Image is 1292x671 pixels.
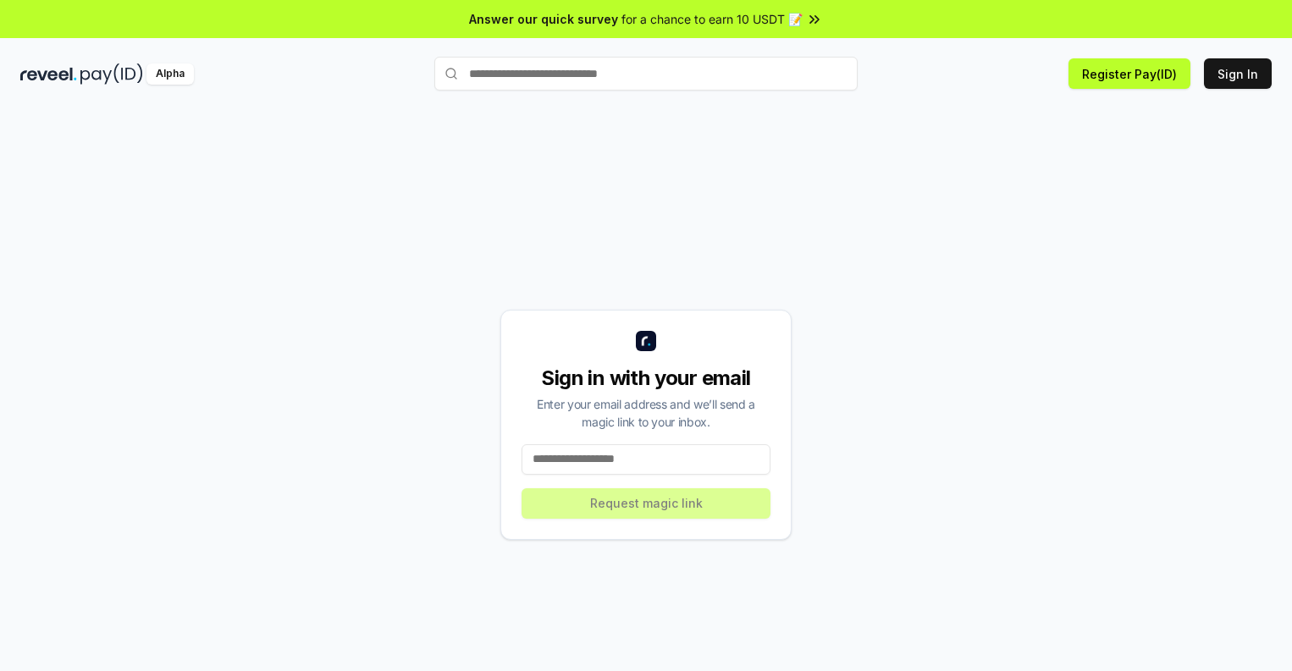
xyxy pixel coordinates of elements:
img: logo_small [636,331,656,351]
div: Alpha [146,63,194,85]
span: for a chance to earn 10 USDT 📝 [621,10,803,28]
img: pay_id [80,63,143,85]
button: Sign In [1204,58,1272,89]
img: reveel_dark [20,63,77,85]
button: Register Pay(ID) [1068,58,1190,89]
div: Enter your email address and we’ll send a magic link to your inbox. [522,395,770,431]
span: Answer our quick survey [469,10,618,28]
div: Sign in with your email [522,365,770,392]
